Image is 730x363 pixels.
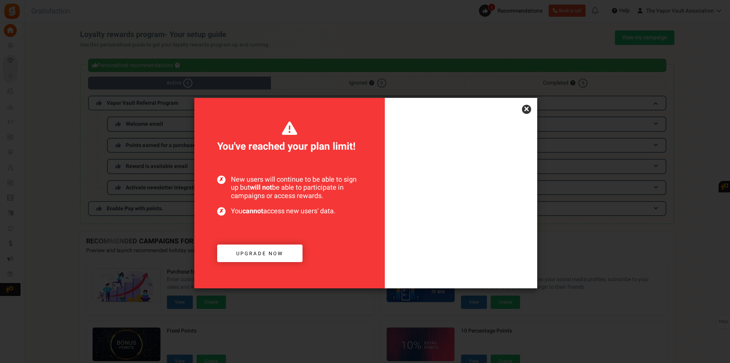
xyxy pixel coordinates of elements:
[217,176,362,200] span: New users will continue to be able to sign up but be able to participate in campaigns or access r...
[217,245,303,262] a: Upgrade now
[217,207,362,216] span: You access new users' data.
[522,105,531,114] a: ×
[250,182,272,193] b: will not
[236,250,283,257] span: Upgrade now
[217,121,362,154] span: You've reached your plan limit!
[385,136,537,288] img: Increased users
[242,206,263,216] b: cannot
